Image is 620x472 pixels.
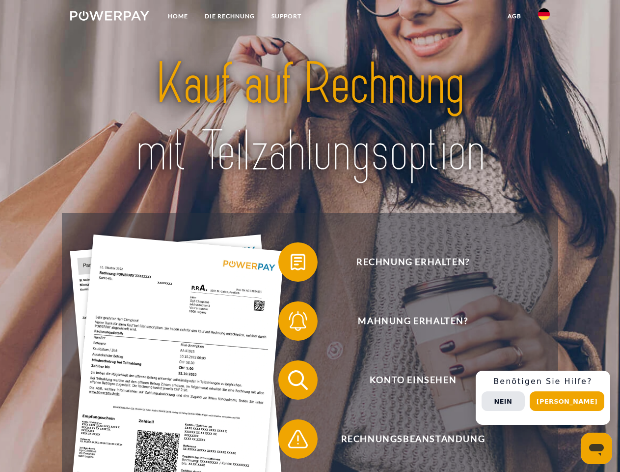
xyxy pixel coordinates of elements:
a: agb [499,7,530,25]
button: Nein [482,391,525,411]
img: qb_warning.svg [286,427,310,451]
span: Rechnungsbeanstandung [293,419,533,459]
img: qb_bell.svg [286,309,310,333]
span: Rechnung erhalten? [293,242,533,282]
span: Mahnung erhalten? [293,301,533,341]
iframe: Schaltfläche zum Öffnen des Messaging-Fensters [581,433,612,464]
h3: Benötigen Sie Hilfe? [482,377,604,386]
img: qb_bill.svg [286,250,310,274]
span: Konto einsehen [293,360,533,400]
a: SUPPORT [263,7,310,25]
img: title-powerpay_de.svg [94,47,526,188]
a: Home [160,7,196,25]
button: Rechnung erhalten? [278,242,534,282]
a: DIE RECHNUNG [196,7,263,25]
button: [PERSON_NAME] [530,391,604,411]
div: Schnellhilfe [476,371,610,425]
img: qb_search.svg [286,368,310,392]
button: Mahnung erhalten? [278,301,534,341]
img: de [538,8,550,20]
img: logo-powerpay-white.svg [70,11,149,21]
button: Konto einsehen [278,360,534,400]
button: Rechnungsbeanstandung [278,419,534,459]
